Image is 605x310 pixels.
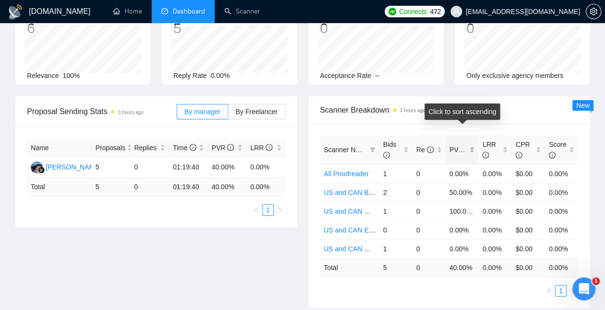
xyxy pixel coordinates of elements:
td: 0.00% [478,164,512,183]
li: 1 [262,204,274,216]
td: 01:19:40 [169,178,207,196]
td: 5 [91,178,130,196]
span: info-circle [515,152,522,158]
button: setting [586,4,601,19]
span: user [453,8,460,15]
span: PVR [212,144,234,152]
span: info-circle [465,146,472,153]
td: 0 [130,178,169,196]
span: Scanner Name [324,146,369,154]
td: 0.00% [446,220,479,239]
span: Time [173,144,196,152]
img: upwork-logo.png [388,8,396,15]
iframe: Intercom live chat [572,277,595,300]
td: $ 0.00 [512,258,545,277]
th: Name [27,139,91,157]
td: 0.00 % [545,258,578,277]
td: 1 [379,202,412,220]
span: 0.00% [211,72,230,79]
a: US and CAN Book [324,189,380,196]
span: By Freelancer [235,108,277,116]
span: LRR [250,144,272,152]
span: 472 [430,6,440,17]
a: US and CAN Web Content [324,245,404,253]
span: Re [416,146,434,154]
li: Previous Page [543,285,555,297]
span: 1 [592,277,600,285]
span: right [277,207,283,213]
span: info-circle [190,144,196,151]
td: $0.00 [512,202,545,220]
span: Score [549,141,566,159]
span: info-circle [549,152,555,158]
button: left [251,204,262,216]
span: info-circle [482,152,489,158]
td: 0.00% [478,202,512,220]
td: 0.00% [545,164,578,183]
a: 1 [263,205,273,215]
td: 0.00% [478,239,512,258]
td: 0 [412,202,446,220]
div: Click to sort ascending [425,103,500,120]
td: 0 [379,220,412,239]
td: 0 [412,164,446,183]
th: Replies [130,139,169,157]
td: 2 [379,183,412,202]
a: US and CAN Edit [324,226,376,234]
td: 1 [379,164,412,183]
img: logo [8,4,23,20]
span: info-circle [383,152,390,158]
a: AA[PERSON_NAME] [31,163,101,170]
span: filter [368,142,377,157]
a: 1 [555,285,566,296]
span: Reply Rate [173,72,206,79]
td: $0.00 [512,164,545,183]
li: 1 [555,285,566,297]
td: 5 [91,157,130,178]
a: searchScanner [224,7,260,15]
td: 0 [412,220,446,239]
span: left [254,207,259,213]
time: 3 hours ago [400,108,425,113]
td: $0.00 [512,220,545,239]
td: 0.00% [246,157,285,178]
span: Acceptance Rate [320,72,372,79]
li: Next Page [274,204,285,216]
span: Proposals [95,142,125,153]
td: Total [320,258,379,277]
th: Proposals [91,139,130,157]
span: CPR [515,141,530,159]
span: Scanner Breakdown [320,104,579,116]
span: -- [375,72,379,79]
div: [PERSON_NAME] [46,162,101,172]
td: Total [27,178,91,196]
button: right [274,204,285,216]
a: All Proofreader [324,170,369,178]
span: PVR [450,146,472,154]
td: 0.00 % [478,258,512,277]
td: 40.00 % [446,258,479,277]
button: right [566,285,578,297]
span: 100% [63,72,80,79]
a: setting [586,8,601,15]
span: Dashboard [173,7,205,15]
td: 40.00% [208,157,246,178]
span: filter [370,147,375,153]
a: US and CAN Writer [324,207,382,215]
td: 0.00% [446,164,479,183]
span: Replies [134,142,158,153]
td: 50.00% [446,183,479,202]
span: Only exclusive agency members [466,72,564,79]
td: 1 [379,239,412,258]
td: 100.00% [446,202,479,220]
span: Proposal Sending Stats [27,105,177,117]
li: Next Page [566,285,578,297]
span: info-circle [427,146,434,153]
td: $0.00 [512,239,545,258]
td: 0.00 % [246,178,285,196]
td: 0 [130,157,169,178]
td: 40.00 % [208,178,246,196]
a: homeHome [113,7,142,15]
span: By manager [184,108,220,116]
span: dashboard [161,8,168,14]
